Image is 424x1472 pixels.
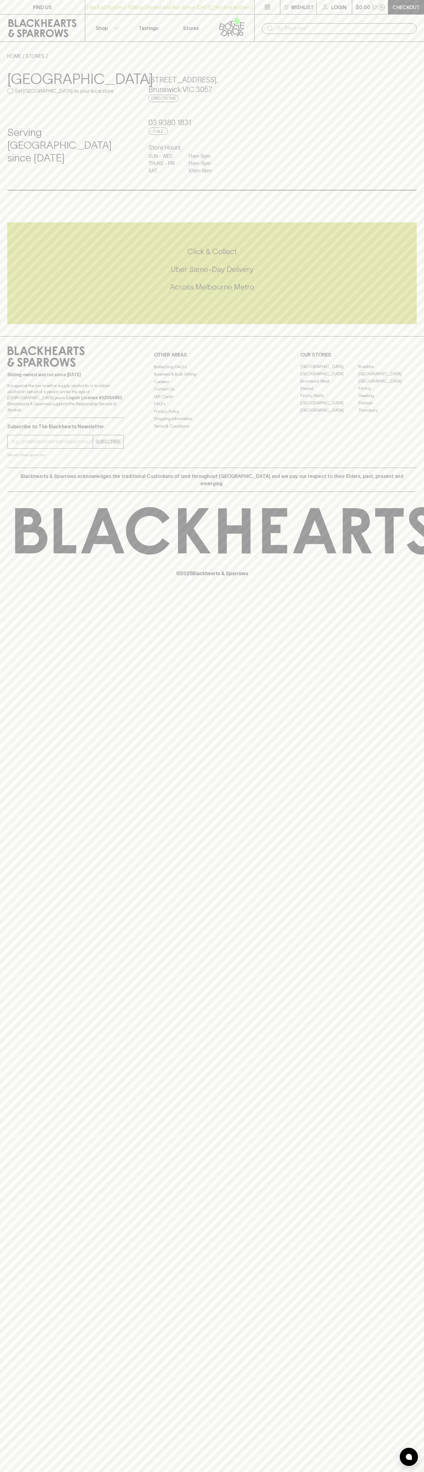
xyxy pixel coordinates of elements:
[380,5,383,9] p: 0
[359,363,417,370] a: Braddon
[356,4,370,11] p: $0.00
[300,392,359,399] a: Fitzroy North
[392,4,420,11] p: Checkout
[154,378,270,385] a: Careers
[406,1454,412,1460] img: bubble-icon
[154,386,270,393] a: Contact Us
[7,126,134,164] h4: Serving [GEOGRAPHIC_DATA] since [DATE]
[300,370,359,378] a: [GEOGRAPHIC_DATA]
[7,247,417,257] h5: Click & Collect
[359,378,417,385] a: [GEOGRAPHIC_DATA]
[300,363,359,370] a: [GEOGRAPHIC_DATA]
[154,400,270,408] a: FAQ's
[7,264,417,274] h5: Uber Same-Day Delivery
[149,160,179,167] p: THURS - FRI
[12,472,412,487] p: Blackhearts & Sparrows acknowledges the traditional Custodians of land throughout [GEOGRAPHIC_DAT...
[149,75,275,94] h5: [STREET_ADDRESS] , Brunswick VIC 3057
[33,4,52,11] p: FIND US
[149,167,179,174] p: SAT
[154,371,270,378] a: Business & Bulk Gifting
[154,423,270,430] a: Terms & Conditions
[300,351,417,358] p: OUR STORES
[154,363,270,370] a: Bottle Drop FAQ's
[7,70,134,87] h3: [GEOGRAPHIC_DATA]
[188,160,218,167] p: 11am - 9pm
[149,118,275,128] h5: 03 9380 1831
[149,143,275,152] h6: Store Hours
[149,95,179,102] a: Directions
[276,24,412,33] input: Try "Pinot noir"
[359,407,417,414] a: Thornbury
[85,15,128,41] button: Shop
[96,25,108,32] p: Shop
[300,385,359,392] a: Elwood
[154,351,270,358] p: OTHER AREAS
[7,423,124,430] p: Subscribe to The Blackhearts Newsletter
[7,282,417,292] h5: Across Melbourne Metro
[154,408,270,415] a: Privacy Policy
[183,25,199,32] p: Stores
[149,152,179,160] p: SUN - WED
[188,167,218,174] p: 10am - 9pm
[154,393,270,400] a: Gift Cards
[300,399,359,407] a: [GEOGRAPHIC_DATA]
[188,152,218,160] p: 11am - 8pm
[26,53,45,59] a: STORES
[127,15,170,41] a: Tastings
[7,383,124,413] p: It is against the law to sell or supply alcohol to, or to obtain alcohol on behalf of a person un...
[139,25,158,32] p: Tastings
[95,438,121,445] p: SUBSCRIBE
[7,53,21,59] a: HOME
[359,370,417,378] a: [GEOGRAPHIC_DATA]
[300,407,359,414] a: [GEOGRAPHIC_DATA]
[66,395,122,400] strong: Liquor License #32064953
[93,435,123,448] button: SUBSCRIBE
[359,399,417,407] a: Prahran
[359,392,417,399] a: Geelong
[291,4,314,11] p: Wishlist
[7,452,124,458] p: We will never spam you
[359,385,417,392] a: Fitzroy
[7,222,417,324] div: Call to action block
[331,4,346,11] p: Login
[300,378,359,385] a: Brunswick West
[149,128,168,135] a: Call
[170,15,212,41] a: Stores
[12,437,93,446] input: e.g. jane@blackheartsandsparrows.com.au
[15,87,114,94] p: Set [GEOGRAPHIC_DATA] as your local store
[154,415,270,423] a: Shipping Information
[7,372,124,378] p: Sibling owned and run since [DATE]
